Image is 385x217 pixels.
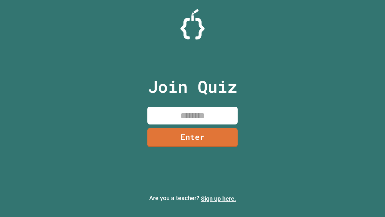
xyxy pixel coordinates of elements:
a: Sign up here. [201,195,236,202]
iframe: chat widget [335,167,379,192]
p: Join Quiz [148,74,237,99]
img: Logo.svg [180,9,205,39]
p: Are you a teacher? [5,193,380,203]
iframe: chat widget [360,193,379,211]
a: Enter [147,128,238,147]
